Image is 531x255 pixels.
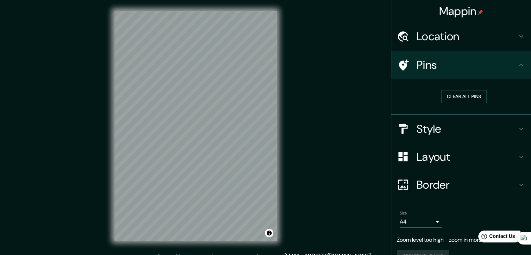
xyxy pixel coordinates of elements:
[439,4,484,18] h4: Mappin
[416,150,517,164] h4: Layout
[478,9,483,15] img: pin-icon.png
[115,11,277,241] canvas: Map
[391,22,531,50] div: Location
[469,228,523,247] iframe: Help widget launcher
[391,51,531,79] div: Pins
[441,90,487,103] button: Clear all pins
[400,210,407,216] label: Size
[391,143,531,171] div: Layout
[416,178,517,192] h4: Border
[391,115,531,143] div: Style
[416,122,517,136] h4: Style
[416,58,517,72] h4: Pins
[397,236,525,244] p: Zoom level too high - zoom in more
[400,216,442,227] div: A4
[265,229,273,237] button: Toggle attribution
[416,29,517,43] h4: Location
[391,171,531,199] div: Border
